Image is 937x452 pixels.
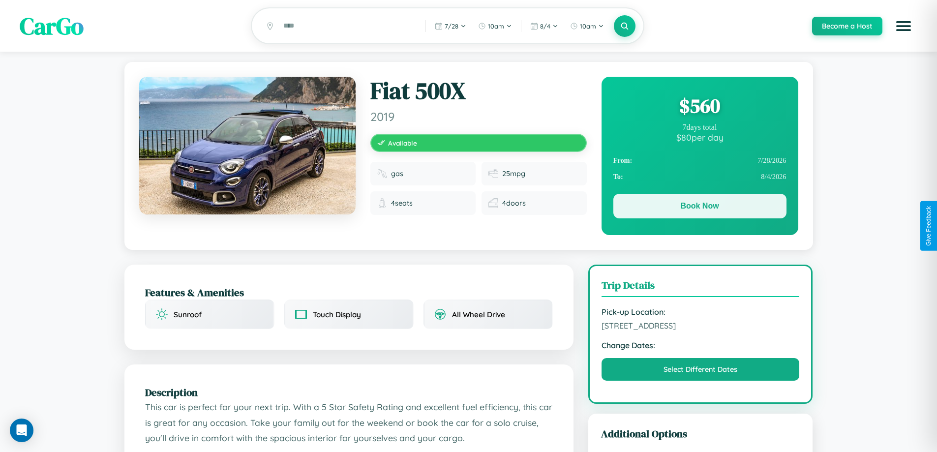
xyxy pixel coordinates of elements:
img: Fiat 500X 2019 [139,77,356,214]
button: Book Now [613,194,786,218]
button: Become a Host [812,17,882,35]
div: 8 / 4 / 2026 [613,169,786,185]
span: Touch Display [313,310,361,319]
span: 25 mpg [502,169,525,178]
span: 7 / 28 [445,22,458,30]
span: 4 doors [502,199,526,208]
span: CarGo [20,10,84,42]
button: 10am [565,18,609,34]
img: Doors [488,198,498,208]
strong: Change Dates: [602,340,800,350]
span: gas [391,169,403,178]
h2: Description [145,385,553,399]
div: Open Intercom Messenger [10,419,33,442]
div: Give Feedback [925,206,932,246]
span: [STREET_ADDRESS] [602,321,800,331]
button: Select Different Dates [602,358,800,381]
strong: To: [613,173,623,181]
div: $ 80 per day [613,132,786,143]
h1: Fiat 500X [370,77,587,105]
strong: From: [613,156,633,165]
span: 4 seats [391,199,413,208]
img: Fuel type [377,169,387,179]
img: Seats [377,198,387,208]
button: 7/28 [430,18,471,34]
span: 10am [488,22,504,30]
button: 8/4 [525,18,563,34]
p: This car is perfect for your next trip. With a 5 Star Safety Rating and excellent fuel efficiency... [145,399,553,446]
button: 10am [473,18,517,34]
span: 2019 [370,109,587,124]
div: 7 / 28 / 2026 [613,152,786,169]
h3: Additional Options [601,426,800,441]
strong: Pick-up Location: [602,307,800,317]
span: All Wheel Drive [452,310,505,319]
div: $ 560 [613,92,786,119]
span: Available [388,139,417,147]
h3: Trip Details [602,278,800,297]
span: 10am [580,22,596,30]
div: 7 days total [613,123,786,132]
span: 8 / 4 [540,22,550,30]
h2: Features & Amenities [145,285,553,300]
button: Open menu [890,12,917,40]
span: Sunroof [174,310,202,319]
img: Fuel efficiency [488,169,498,179]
